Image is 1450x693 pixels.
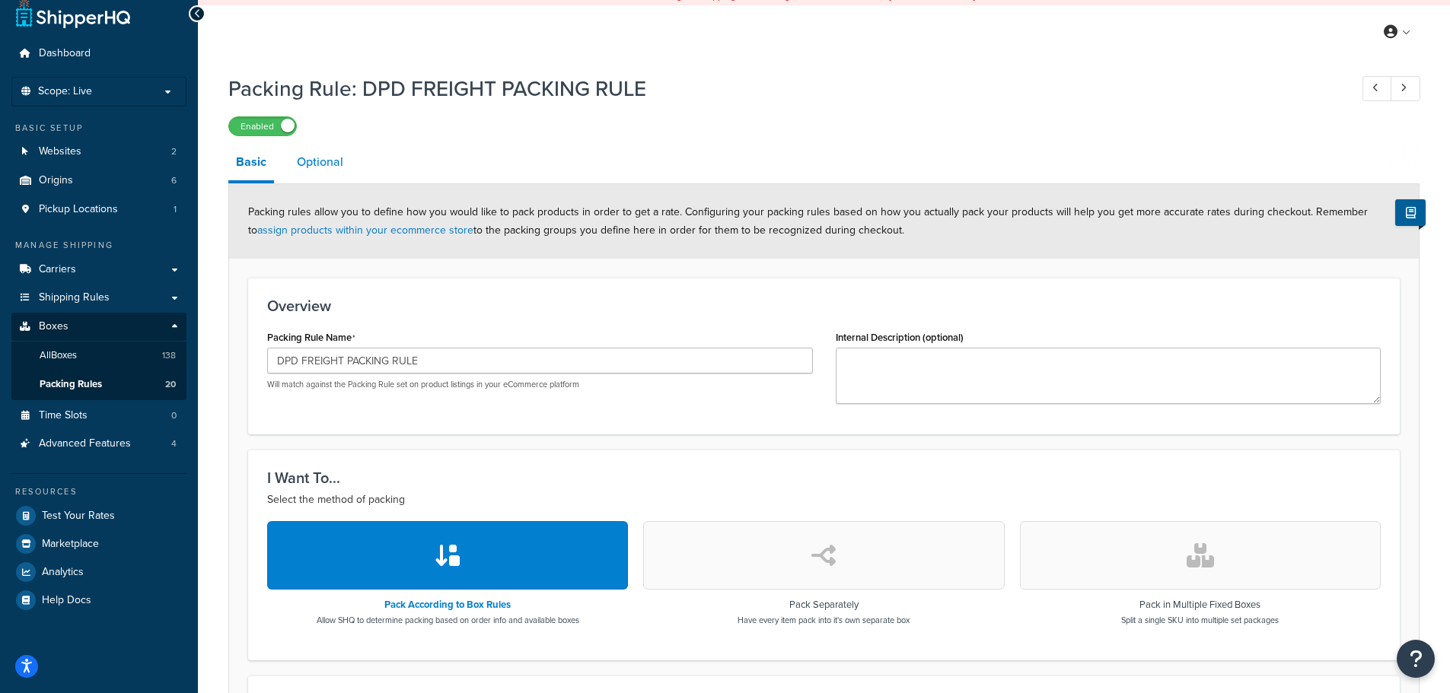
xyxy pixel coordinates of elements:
[11,370,186,399] a: Packing Rules20
[248,204,1368,238] span: Packing rules allow you to define how you would like to pack products in order to get a rate. Con...
[11,342,186,370] a: AllBoxes138
[40,349,77,362] span: All Boxes
[11,122,186,135] div: Basic Setup
[11,313,186,399] li: Boxes
[39,263,76,276] span: Carriers
[836,332,964,343] label: Internal Description (optional)
[317,614,579,626] p: Allow SHQ to determine packing based on order info and available boxes
[267,297,1381,314] h3: Overview
[171,409,177,422] span: 0
[11,138,186,166] a: Websites2
[171,437,177,450] span: 4
[11,284,186,312] a: Shipping Rules
[267,332,355,344] label: Packing Rule Name
[39,437,131,450] span: Advanced Features
[1362,76,1392,101] a: Previous Record
[11,256,186,284] a: Carriers
[1395,199,1426,226] button: Show Help Docs
[11,587,186,614] a: Help Docs
[42,538,99,551] span: Marketplace
[317,599,579,610] h3: Pack According to Box Rules
[257,222,473,238] a: assign products within your ecommerce store
[11,430,186,458] li: Advanced Features
[42,566,84,579] span: Analytics
[11,558,186,586] a: Analytics
[11,167,186,195] li: Origins
[11,40,186,68] a: Dashboard
[11,370,186,399] li: Packing Rules
[39,145,81,158] span: Websites
[39,203,118,216] span: Pickup Locations
[11,313,186,341] a: Boxes
[1397,640,1435,678] button: Open Resource Center
[11,167,186,195] a: Origins6
[289,144,351,180] a: Optional
[42,510,115,523] span: Test Your Rates
[11,402,186,430] li: Time Slots
[267,491,1381,509] p: Select the method of packing
[171,174,177,187] span: 6
[229,117,296,135] label: Enabled
[39,174,73,187] span: Origins
[738,599,910,610] h3: Pack Separately
[11,502,186,529] a: Test Your Rates
[39,320,69,333] span: Boxes
[162,349,176,362] span: 138
[39,291,110,304] span: Shipping Rules
[738,614,910,626] p: Have every item pack into it's own separate box
[174,203,177,216] span: 1
[11,530,186,558] a: Marketplace
[42,594,91,607] span: Help Docs
[11,239,186,252] div: Manage Shipping
[267,379,813,390] p: Will match against the Packing Rule set on product listings in your eCommerce platform
[11,196,186,224] a: Pickup Locations1
[11,196,186,224] li: Pickup Locations
[11,402,186,430] a: Time Slots0
[11,138,186,166] li: Websites
[1391,76,1420,101] a: Next Record
[1121,614,1279,626] p: Split a single SKU into multiple set packages
[38,85,92,98] span: Scope: Live
[228,74,1334,103] h1: Packing Rule: DPD FREIGHT PACKING RULE
[39,47,91,60] span: Dashboard
[11,485,186,498] div: Resources
[267,469,1381,486] h3: I Want To...
[40,378,102,391] span: Packing Rules
[228,144,274,183] a: Basic
[39,409,88,422] span: Time Slots
[165,378,176,391] span: 20
[1121,599,1279,610] h3: Pack in Multiple Fixed Boxes
[171,145,177,158] span: 2
[11,430,186,458] a: Advanced Features4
